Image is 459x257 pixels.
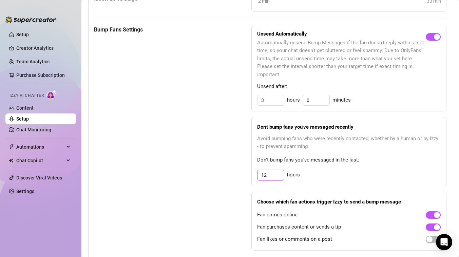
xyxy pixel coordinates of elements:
span: Fan purchases content or sends a tip [257,223,341,231]
span: hours [287,171,300,179]
img: Chat Copilot [9,158,13,163]
a: Creator Analytics [16,43,71,53]
span: Izzy AI Chatter [9,92,44,99]
span: Unsend after: [257,83,441,91]
a: Setup [16,32,29,37]
img: AI Chatter [46,90,57,100]
a: Content [16,105,34,111]
span: Chat Copilot [16,155,64,166]
span: hours [287,96,300,104]
a: Setup [16,116,29,122]
h5: Bump Fans Settings [94,26,217,34]
span: Don't bump fans you've messaged in the last: [257,156,441,164]
strong: Choose which fan actions trigger Izzy to send a bump message [257,199,401,205]
span: minutes [332,96,351,104]
strong: Don't bump fans you've messaged recently [257,124,353,130]
a: Chat Monitoring [16,127,51,132]
span: Avoid bumping fans who were recently contacted, whether by a human or by Izzy - to prevent spamming. [257,135,441,151]
span: thunderbolt [9,144,14,150]
a: Team Analytics [16,59,50,64]
img: logo-BBDzfeDw.svg [5,16,56,23]
span: Automations [16,142,64,152]
a: Discover Viral Videos [16,175,62,180]
a: Settings [16,189,34,194]
div: Open Intercom Messenger [436,234,452,250]
span: Fan comes online [257,211,298,219]
span: Automatically unsend Bump Messages if the fan doesn't reply within a set time, so your chat doesn... [257,39,426,79]
span: Fan likes or comments on a post [257,235,332,243]
strong: Unsend Automatically [257,31,307,37]
a: Purchase Subscription [16,70,71,81]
